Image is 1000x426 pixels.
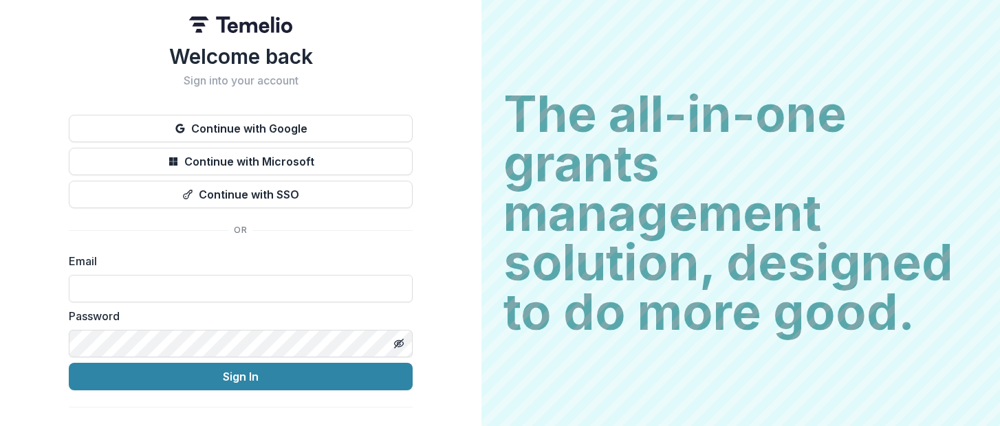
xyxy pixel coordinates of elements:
button: Continue with Google [69,115,413,142]
img: Temelio [189,16,292,33]
label: Password [69,308,404,324]
button: Toggle password visibility [388,333,410,355]
button: Continue with Microsoft [69,148,413,175]
h2: Sign into your account [69,74,413,87]
h1: Welcome back [69,44,413,69]
label: Email [69,253,404,269]
button: Sign In [69,363,413,390]
button: Continue with SSO [69,181,413,208]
